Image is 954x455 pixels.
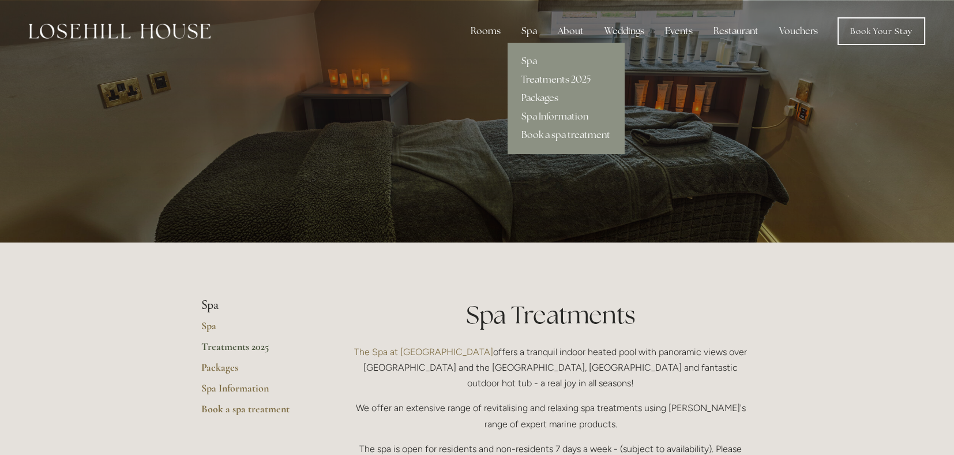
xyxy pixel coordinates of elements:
a: Book a spa treatment [508,126,624,144]
a: Treatments 2025 [201,340,311,361]
li: Spa [201,298,311,313]
div: Restaurant [704,20,768,43]
a: Book Your Stay [837,17,925,45]
a: Packages [201,361,311,382]
p: We offer an extensive range of revitalising and relaxing spa treatments using [PERSON_NAME]'s ran... [348,400,753,431]
h1: Spa Treatments [348,298,753,332]
div: Spa [512,20,546,43]
a: Spa Information [508,107,624,126]
div: Weddings [595,20,653,43]
a: Spa [508,52,624,70]
img: Losehill House [29,24,211,39]
div: About [549,20,593,43]
a: Vouchers [770,20,827,43]
a: Spa Information [201,382,311,402]
div: Events [656,20,702,43]
a: Packages [508,89,624,107]
div: Rooms [461,20,510,43]
p: offers a tranquil indoor heated pool with panoramic views over [GEOGRAPHIC_DATA] and the [GEOGRAP... [348,344,753,391]
a: Treatments 2025 [508,70,624,89]
a: The Spa at [GEOGRAPHIC_DATA] [354,346,493,357]
a: Book a spa treatment [201,402,311,423]
a: Spa [201,319,311,340]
